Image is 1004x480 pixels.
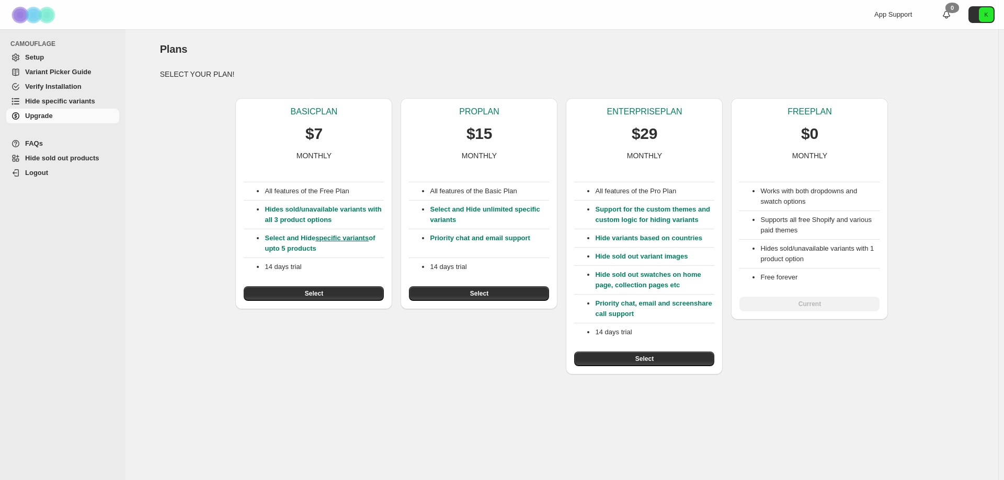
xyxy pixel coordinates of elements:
[595,298,714,319] p: Priority chat, email and screenshare call support
[25,154,99,162] span: Hide sold out products
[430,186,549,196] p: All features of the Basic Plan
[25,112,53,120] span: Upgrade
[25,53,44,61] span: Setup
[760,186,880,207] li: Works with both dropdowns and swatch options
[25,139,43,147] span: FAQs
[409,286,549,301] button: Select
[296,150,332,161] p: MONTHLY
[291,107,338,117] p: BASIC PLAN
[430,204,549,225] p: Select and Hide unlimited specific variants
[462,150,497,161] p: MONTHLY
[945,3,959,13] div: 0
[265,233,384,254] p: Select and Hide of upto 5 products
[305,123,323,144] p: $7
[459,107,499,117] p: PRO PLAN
[305,289,323,298] span: Select
[984,11,988,18] text: K
[760,215,880,236] li: Supports all free Shopify and various paid themes
[25,68,91,76] span: Variant Picker Guide
[265,262,384,272] p: 14 days trial
[265,186,384,196] p: All features of the Free Plan
[6,109,119,123] a: Upgrade
[265,204,384,225] p: Hides sold/unavailable variants with all 3 product options
[470,289,488,298] span: Select
[632,123,657,144] p: $29
[10,40,120,48] span: CAMOUFLAGE
[595,270,714,290] p: Hide sold out swatches on home page, collection pages etc
[760,272,880,283] li: Free forever
[25,83,82,90] span: Verify Installation
[160,43,187,55] span: Plans
[25,169,48,177] span: Logout
[244,286,384,301] button: Select
[160,69,964,79] p: SELECT YOUR PLAN!
[6,94,119,109] a: Hide specific variants
[6,166,119,180] a: Logout
[595,186,714,196] p: All features of the Pro Plan
[315,234,369,242] a: specific variants
[595,251,714,262] p: Hide sold out variant images
[6,136,119,151] a: FAQs
[595,327,714,337] p: 14 days trial
[25,97,95,105] span: Hide specific variants
[595,204,714,225] p: Support for the custom themes and custom logic for hiding variants
[607,107,682,117] p: ENTERPRISE PLAN
[627,150,662,161] p: MONTHLY
[6,65,119,79] a: Variant Picker Guide
[635,355,654,363] span: Select
[595,233,714,243] p: Hide variants based on countries
[801,123,818,144] p: $0
[466,123,492,144] p: $15
[788,107,831,117] p: FREE PLAN
[6,151,119,166] a: Hide sold out products
[874,10,912,18] span: App Support
[8,1,61,29] img: Camouflage
[968,6,995,23] button: Avatar with initials K
[430,233,549,254] p: Priority chat and email support
[6,50,119,65] a: Setup
[574,352,714,366] button: Select
[941,9,952,20] a: 0
[6,79,119,94] a: Verify Installation
[792,150,827,161] p: MONTHLY
[760,243,880,264] li: Hides sold/unavailable variants with 1 product option
[430,262,549,272] p: 14 days trial
[979,7,994,22] span: Avatar with initials K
